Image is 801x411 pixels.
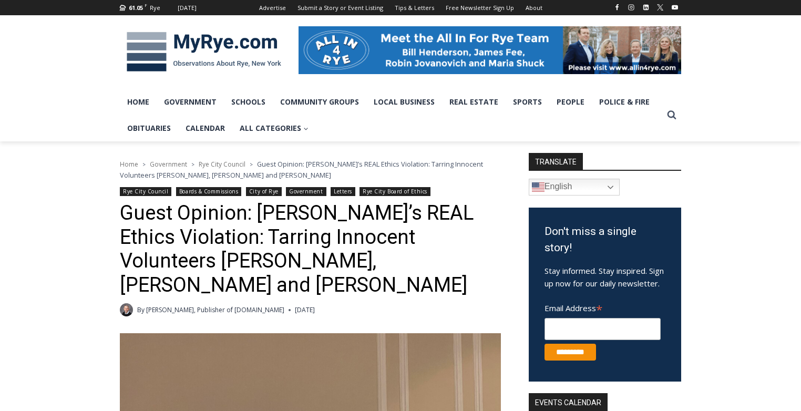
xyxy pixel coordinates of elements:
[120,89,157,115] a: Home
[529,179,620,196] a: English
[669,1,681,14] a: YouTube
[120,159,483,179] span: Guest Opinion: [PERSON_NAME]’s REAL Ethics Violation: Tarring Innocent Volunteers [PERSON_NAME], ...
[178,115,232,141] a: Calendar
[120,201,501,297] h1: Guest Opinion: [PERSON_NAME]’s REAL Ethics Violation: Tarring Innocent Volunteers [PERSON_NAME], ...
[178,3,197,13] div: [DATE]
[273,89,366,115] a: Community Groups
[250,161,253,168] span: >
[366,89,442,115] a: Local Business
[549,89,592,115] a: People
[545,223,665,256] h3: Don't miss a single story!
[246,187,282,196] a: City of Rye
[611,1,623,14] a: Facebook
[331,187,355,196] a: Letters
[120,25,288,79] img: MyRye.com
[532,181,545,193] img: en
[224,89,273,115] a: Schools
[199,160,245,169] a: Rye City Council
[529,393,608,411] h2: Events Calendar
[120,303,133,316] a: Author image
[145,2,147,8] span: F
[640,1,652,14] a: Linkedin
[286,187,326,196] a: Government
[150,3,160,13] div: Rye
[150,160,187,169] a: Government
[442,89,506,115] a: Real Estate
[545,264,665,290] p: Stay informed. Stay inspired. Sign up now for our daily newsletter.
[592,89,657,115] a: Police & Fire
[142,161,146,168] span: >
[176,187,242,196] a: Boards & Commissions
[654,1,666,14] a: X
[191,161,194,168] span: >
[157,89,224,115] a: Government
[529,153,583,170] strong: TRANSLATE
[120,160,138,169] a: Home
[625,1,638,14] a: Instagram
[146,305,284,314] a: [PERSON_NAME], Publisher of [DOMAIN_NAME]
[240,122,309,134] span: All Categories
[120,89,662,142] nav: Primary Navigation
[120,159,501,180] nav: Breadcrumbs
[299,26,681,74] img: All in for Rye
[506,89,549,115] a: Sports
[662,106,681,125] button: View Search Form
[120,187,171,196] a: Rye City Council
[137,305,145,315] span: By
[129,4,143,12] span: 61.05
[360,187,430,196] a: Rye City Board of Ethics
[232,115,316,141] a: All Categories
[120,115,178,141] a: Obituaries
[545,297,661,316] label: Email Address
[295,305,315,315] time: [DATE]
